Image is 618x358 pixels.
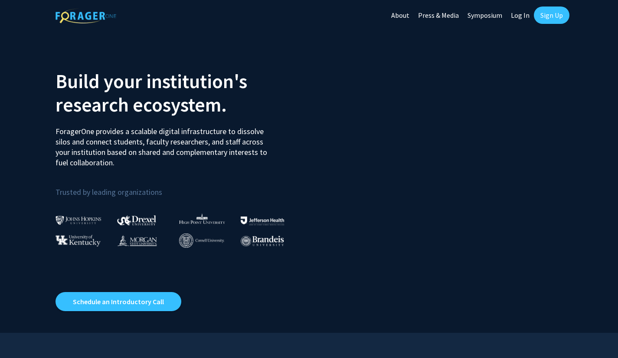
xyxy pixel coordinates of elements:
[56,292,181,311] a: Opens in a new tab
[534,7,569,24] a: Sign Up
[179,233,224,248] img: Cornell University
[179,213,225,224] img: High Point University
[56,69,303,116] h2: Build your institution's research ecosystem.
[56,8,116,23] img: ForagerOne Logo
[117,215,156,225] img: Drexel University
[241,236,284,246] img: Brandeis University
[56,216,101,225] img: Johns Hopkins University
[241,217,284,225] img: Thomas Jefferson University
[117,235,157,246] img: Morgan State University
[56,120,273,168] p: ForagerOne provides a scalable digital infrastructure to dissolve silos and connect students, fac...
[56,175,303,199] p: Trusted by leading organizations
[56,235,101,246] img: University of Kentucky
